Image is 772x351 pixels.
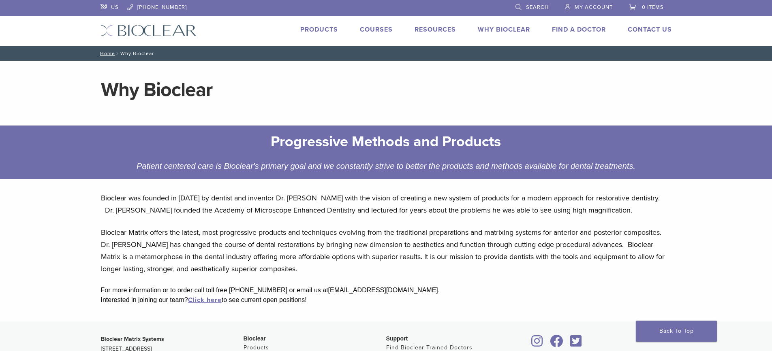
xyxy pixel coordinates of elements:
span: Bioclear [244,335,266,342]
span: Support [386,335,408,342]
a: Bioclear [568,340,585,348]
h1: Why Bioclear [101,80,671,100]
p: Bioclear Matrix offers the latest, most progressive products and techniques evolving from the tra... [101,226,671,275]
div: Patient centered care is Bioclear's primary goal and we constantly strive to better the products ... [129,160,644,172]
span: 0 items [642,4,664,11]
a: Products [300,26,338,34]
a: Back To Top [636,321,717,342]
p: Bioclear was founded in [DATE] by dentist and inventor Dr. [PERSON_NAME] with the vision of creat... [101,192,671,216]
a: Bioclear [547,340,566,348]
a: Click here [188,296,222,304]
a: Courses [360,26,393,34]
h2: Progressive Methods and Products [135,132,637,151]
a: Contact Us [628,26,672,34]
a: Home [98,51,115,56]
a: Resources [415,26,456,34]
strong: Bioclear Matrix Systems [101,336,164,342]
a: Find Bioclear Trained Doctors [386,344,473,351]
span: Search [526,4,549,11]
span: My Account [575,4,613,11]
nav: Why Bioclear [94,46,678,61]
a: Products [244,344,269,351]
div: Interested in joining our team? to see current open positions! [101,295,671,305]
div: For more information or to order call toll free [PHONE_NUMBER] or email us at [EMAIL_ADDRESS][DOM... [101,285,671,295]
img: Bioclear [101,25,197,36]
span: / [115,51,120,55]
a: Why Bioclear [478,26,530,34]
a: Bioclear [529,340,546,348]
a: Find A Doctor [552,26,606,34]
